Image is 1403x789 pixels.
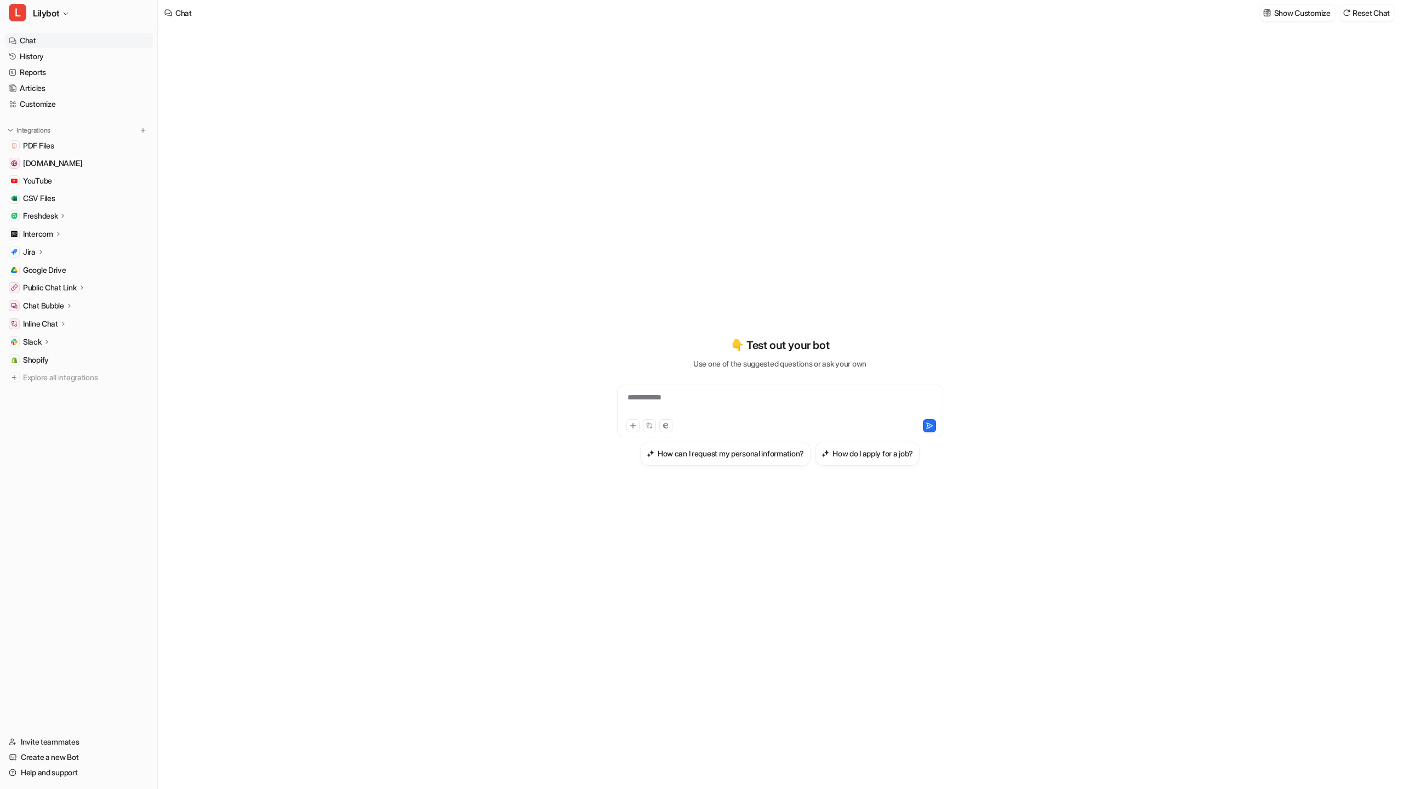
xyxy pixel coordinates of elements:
[23,210,58,221] p: Freshdesk
[11,213,18,219] img: Freshdesk
[11,284,18,291] img: Public Chat Link
[9,372,20,383] img: explore all integrations
[1343,9,1350,17] img: reset
[693,358,866,369] p: Use one of the suggested questions or ask your own
[4,138,153,153] a: PDF FilesPDF Files
[832,448,913,459] h3: How do I apply for a job?
[23,355,49,365] span: Shopify
[4,352,153,368] a: ShopifyShopify
[822,449,829,458] img: How do I apply for a job?
[4,65,153,80] a: Reports
[4,734,153,750] a: Invite teammates
[11,321,18,327] img: Inline Chat
[11,142,18,149] img: PDF Files
[1260,5,1335,21] button: Show Customize
[11,249,18,255] img: Jira
[33,5,59,21] span: Lilybot
[9,4,26,21] span: L
[1274,7,1331,19] p: Show Customize
[4,49,153,64] a: History
[23,140,54,151] span: PDF Files
[1263,9,1271,17] img: customize
[4,191,153,206] a: CSV FilesCSV Files
[175,7,192,19] div: Chat
[23,300,64,311] p: Chat Bubble
[1339,5,1394,21] button: Reset Chat
[23,282,77,293] p: Public Chat Link
[23,247,36,258] p: Jira
[23,158,82,169] span: [DOMAIN_NAME]
[11,357,18,363] img: Shopify
[4,96,153,112] a: Customize
[23,318,58,329] p: Inline Chat
[7,127,14,134] img: expand menu
[23,265,66,276] span: Google Drive
[11,231,18,237] img: Intercom
[731,337,829,353] p: 👇 Test out your bot
[4,173,153,188] a: YouTubeYouTube
[815,442,920,466] button: How do I apply for a job?How do I apply for a job?
[4,156,153,171] a: www.estarli.co.uk[DOMAIN_NAME]
[4,125,54,136] button: Integrations
[23,193,55,204] span: CSV Files
[11,178,18,184] img: YouTube
[23,228,53,239] p: Intercom
[139,127,147,134] img: menu_add.svg
[23,369,149,386] span: Explore all integrations
[4,33,153,48] a: Chat
[11,160,18,167] img: www.estarli.co.uk
[4,750,153,765] a: Create a new Bot
[4,262,153,278] a: Google DriveGoogle Drive
[23,175,52,186] span: YouTube
[4,765,153,780] a: Help and support
[4,81,153,96] a: Articles
[647,449,654,458] img: How can I request my personal information?
[16,126,50,135] p: Integrations
[640,442,811,466] button: How can I request my personal information?How can I request my personal information?
[11,339,18,345] img: Slack
[4,370,153,385] a: Explore all integrations
[658,448,804,459] h3: How can I request my personal information?
[11,195,18,202] img: CSV Files
[23,336,42,347] p: Slack
[11,302,18,309] img: Chat Bubble
[11,267,18,273] img: Google Drive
